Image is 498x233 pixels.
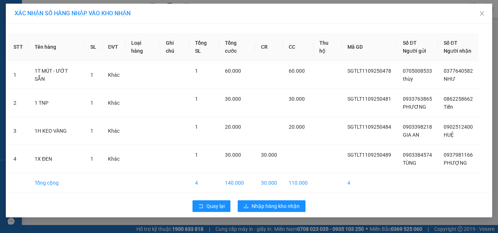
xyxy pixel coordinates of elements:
[8,89,29,117] td: 2
[479,11,485,16] span: close
[90,128,93,134] span: 1
[347,68,391,74] span: SGTLT1109250478
[29,89,85,117] td: 1 TNP
[102,89,125,117] td: Khác
[444,160,467,166] span: PHƯỢNG
[289,68,305,74] span: 60.000
[283,173,314,193] td: 110.000
[403,96,432,102] span: 0933763865
[219,33,255,61] th: Tổng cước
[283,33,314,61] th: CC
[29,61,85,89] td: 1T MÚT - ƯỚT SẴN
[444,40,458,46] span: Số ĐT
[225,124,241,130] span: 20.000
[255,173,283,193] td: 30.000
[8,61,29,89] td: 1
[15,10,131,17] span: XÁC NHẬN SỐ HÀNG NHẬP VÀO KHO NHẬN
[403,132,419,138] span: GIA AN
[403,48,426,54] span: Người gửi
[195,124,198,130] span: 1
[102,33,125,61] th: ĐVT
[403,76,413,82] span: thùy
[403,124,432,130] span: 0903398218
[225,68,241,74] span: 60.000
[342,33,397,61] th: Mã GD
[289,124,305,130] span: 20.000
[255,33,283,61] th: CR
[403,68,432,74] span: 0705008533
[206,202,225,210] span: Quay lại
[195,68,198,74] span: 1
[252,202,300,210] span: Nhập hàng kho nhận
[90,72,93,78] span: 1
[444,152,473,158] span: 0937981166
[102,145,125,173] td: Khác
[29,117,85,145] td: 1H KEO VÀNG
[314,33,342,61] th: Thu hộ
[403,152,432,158] span: 0903384574
[472,4,492,24] button: Close
[195,152,198,158] span: 1
[238,200,306,212] button: downloadNhập hàng kho nhận
[444,132,454,138] span: HUỆ
[90,100,93,106] span: 1
[189,173,219,193] td: 4
[102,117,125,145] td: Khác
[125,33,160,61] th: Loại hàng
[198,204,203,209] span: rollback
[347,152,391,158] span: SGTLT1109250489
[225,152,241,158] span: 30.000
[444,76,455,82] span: NHƯ
[444,48,471,54] span: Người nhận
[444,124,473,130] span: 0902512400
[219,173,255,193] td: 140.000
[347,96,391,102] span: SGTLT1109250481
[403,160,416,166] span: TÙNG
[102,61,125,89] td: Khác
[289,96,305,102] span: 30.000
[225,96,241,102] span: 30.000
[160,33,189,61] th: Ghi chú
[444,104,453,110] span: Tiến
[85,33,102,61] th: SL
[29,145,85,173] td: 1X ĐEN
[261,152,277,158] span: 30.000
[189,33,219,61] th: Tổng SL
[8,33,29,61] th: STT
[403,40,417,46] span: Số ĐT
[90,156,93,162] span: 1
[347,124,391,130] span: SGTLT1109250484
[29,173,85,193] td: Tổng cộng
[444,68,473,74] span: 0377640582
[192,200,230,212] button: rollbackQuay lại
[8,117,29,145] td: 3
[8,145,29,173] td: 4
[29,33,85,61] th: Tên hàng
[444,96,473,102] span: 0862258662
[403,104,426,110] span: PHƯƠNG
[244,204,249,209] span: download
[195,96,198,102] span: 1
[342,173,397,193] td: 4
